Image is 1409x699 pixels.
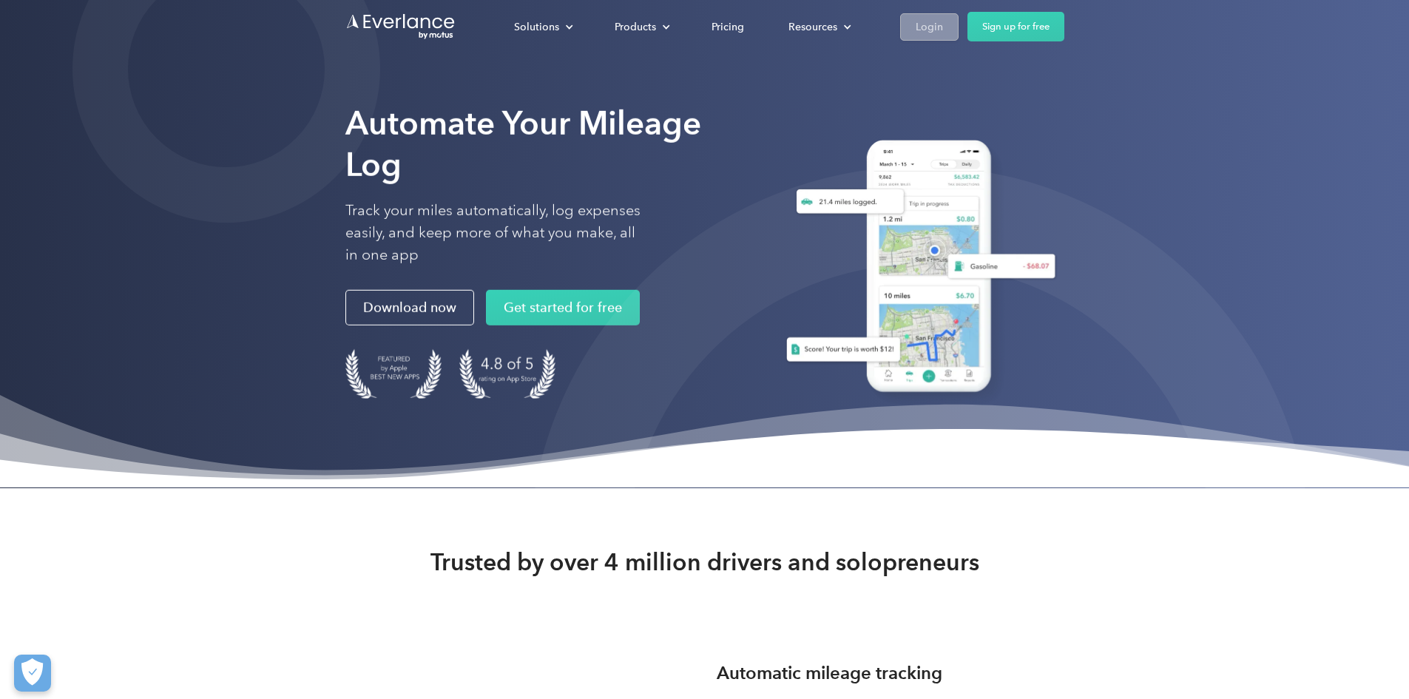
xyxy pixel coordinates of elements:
div: Solutions [499,14,585,40]
div: Products [615,18,656,36]
button: Cookies Settings [14,655,51,692]
a: Sign up for free [967,12,1064,41]
div: Pricing [712,18,744,36]
div: Products [600,14,682,40]
a: Go to homepage [345,13,456,41]
a: Pricing [697,14,759,40]
div: Resources [774,14,863,40]
img: Badge for Featured by Apple Best New Apps [345,349,442,399]
strong: Trusted by over 4 million drivers and solopreneurs [430,547,979,577]
a: Login [900,13,959,41]
div: Resources [788,18,837,36]
h3: Automatic mileage tracking [717,660,942,686]
div: Login [916,18,943,36]
p: Track your miles automatically, log expenses easily, and keep more of what you make, all in one app [345,200,641,266]
img: Everlance, mileage tracker app, expense tracking app [768,129,1064,409]
strong: Automate Your Mileage Log [345,104,701,184]
a: Download now [345,290,474,325]
div: Solutions [514,18,559,36]
img: 4.9 out of 5 stars on the app store [459,349,555,399]
a: Get started for free [486,290,640,325]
